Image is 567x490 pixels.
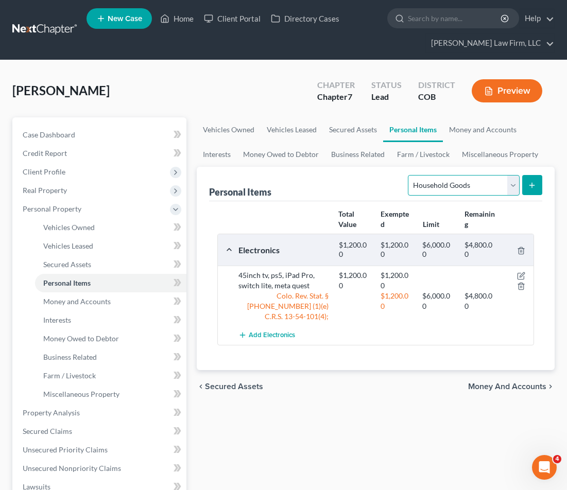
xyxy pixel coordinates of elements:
a: Personal Items [383,117,443,142]
a: Vehicles Leased [35,237,186,255]
span: Personal Property [23,204,81,213]
a: Vehicles Owned [197,117,261,142]
a: Unsecured Priority Claims [14,441,186,459]
span: Money and Accounts [43,297,111,306]
div: $6,000.00 [417,291,459,311]
a: Directory Cases [266,9,345,28]
button: chevron_left Secured Assets [197,382,263,391]
span: Client Profile [23,167,65,176]
span: Secured Assets [205,382,263,391]
a: Money Owed to Debtor [237,142,325,167]
a: Interests [197,142,237,167]
span: Add Electronics [249,331,295,340]
a: Personal Items [35,274,186,292]
span: Credit Report [23,149,67,157]
div: $1,200.00 [334,240,375,259]
div: Chapter [317,91,355,103]
a: Business Related [325,142,391,167]
div: Personal Items [209,186,271,198]
a: Miscellaneous Property [456,142,544,167]
span: Farm / Livestock [43,371,96,380]
a: Money and Accounts [443,117,523,142]
span: Unsecured Nonpriority Claims [23,464,121,472]
button: Money and Accounts chevron_right [468,382,555,391]
span: Miscellaneous Property [43,390,119,398]
div: $1,200.00 [375,240,417,259]
span: 7 [348,92,352,101]
button: Preview [472,79,542,102]
span: New Case [108,15,142,23]
div: Lead [371,91,402,103]
span: Unsecured Priority Claims [23,445,108,454]
strong: Remaining [465,209,495,229]
div: Chapter [317,79,355,91]
iframe: Intercom live chat [532,455,557,480]
strong: Limit [423,220,439,229]
a: Credit Report [14,144,186,163]
input: Search by name... [408,9,502,28]
a: Farm / Livestock [391,142,456,167]
span: 4 [553,455,561,463]
span: [PERSON_NAME] [12,83,110,98]
strong: Total Value [338,209,356,229]
a: Unsecured Nonpriority Claims [14,459,186,478]
i: chevron_right [546,382,555,391]
div: $1,200.00 [375,270,417,291]
div: $4,800.00 [459,240,501,259]
a: Secured Claims [14,422,186,441]
div: Electronics [233,244,334,255]
a: [PERSON_NAME] Law Firm, LLC [426,34,554,52]
span: Property Analysis [23,408,80,417]
div: Status [371,79,402,91]
a: Property Analysis [14,404,186,422]
div: COB [418,91,455,103]
a: Farm / Livestock [35,366,186,385]
button: Add Electronics [238,326,295,345]
i: chevron_left [197,382,205,391]
div: 45inch tv, ps5, iPad Pro, switch lite, meta quest [233,270,334,291]
a: Business Related [35,348,186,366]
span: Business Related [43,353,97,361]
a: Interests [35,311,186,329]
span: Personal Items [43,278,91,287]
div: $6,000.00 [417,240,459,259]
a: Secured Assets [323,117,383,142]
a: Money Owed to Debtor [35,329,186,348]
span: Vehicles Leased [43,241,93,250]
a: Home [155,9,199,28]
a: Money and Accounts [35,292,186,311]
div: District [418,79,455,91]
a: Case Dashboard [14,126,186,144]
div: $1,200.00 [334,270,375,291]
span: Money and Accounts [468,382,546,391]
a: Vehicles Leased [261,117,323,142]
span: Secured Assets [43,260,91,269]
span: Vehicles Owned [43,223,95,232]
a: Help [520,9,554,28]
a: Miscellaneous Property [35,385,186,404]
div: Colo. Rev. Stat. § [PHONE_NUMBER] (1)(e) C.R.S. 13-54-101(4); [233,291,334,322]
div: $1,200.00 [375,291,417,311]
span: Case Dashboard [23,130,75,139]
a: Secured Assets [35,255,186,274]
span: Money Owed to Debtor [43,334,119,343]
span: Real Property [23,186,67,195]
span: Interests [43,316,71,324]
a: Vehicles Owned [35,218,186,237]
strong: Exempted [381,209,409,229]
a: Client Portal [199,9,266,28]
span: Secured Claims [23,427,72,435]
div: $4,800.00 [459,291,501,311]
